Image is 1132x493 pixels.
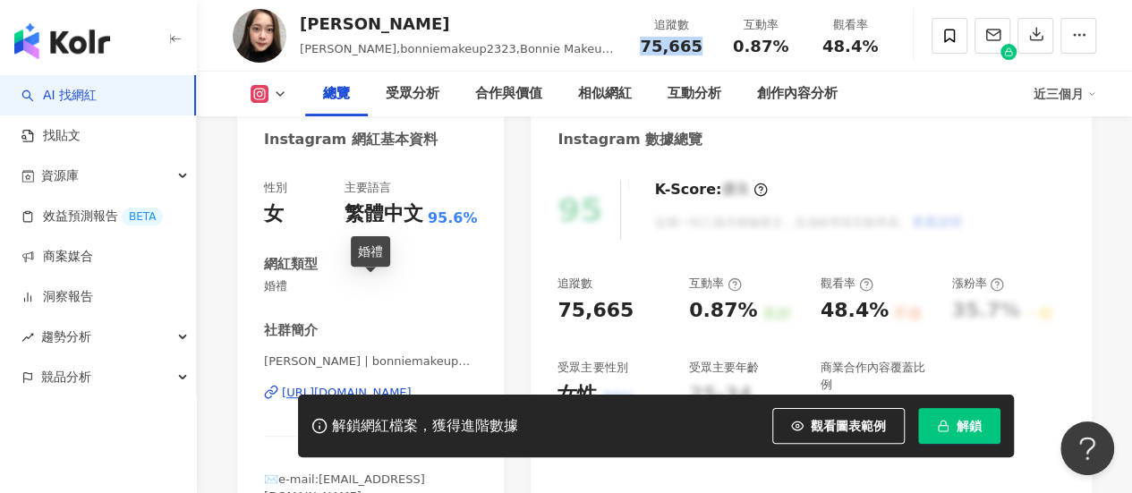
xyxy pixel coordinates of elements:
[264,321,318,340] div: 社群簡介
[264,385,477,401] a: [URL][DOMAIN_NAME]
[300,42,613,73] span: [PERSON_NAME],bonniemakeup2323,Bonnie Makeup Studio
[637,16,705,34] div: 追蹤數
[733,38,788,55] span: 0.87%
[816,16,884,34] div: 觀看率
[21,331,34,344] span: rise
[21,87,97,105] a: searchAI 找網紅
[41,156,79,196] span: 資源庫
[557,381,597,409] div: 女性
[821,360,934,392] div: 商業合作內容覆蓋比例
[557,130,702,149] div: Instagram 數據總覽
[21,127,81,145] a: 找貼文
[957,419,982,433] span: 解鎖
[475,83,542,105] div: 合作與價值
[951,276,1004,292] div: 漲粉率
[640,37,702,55] span: 75,665
[428,208,478,228] span: 95.6%
[264,200,284,228] div: 女
[323,83,350,105] div: 總覽
[41,317,91,357] span: 趨勢分析
[264,180,287,196] div: 性別
[233,9,286,63] img: KOL Avatar
[345,180,391,196] div: 主要語言
[689,297,757,325] div: 0.87%
[821,297,889,325] div: 48.4%
[689,276,742,292] div: 互動率
[1034,80,1096,108] div: 近三個月
[578,83,632,105] div: 相似網紅
[351,236,390,267] div: 婚禮
[345,200,423,228] div: 繁體中文
[811,419,886,433] span: 觀看圖表範例
[668,83,721,105] div: 互動分析
[41,357,91,397] span: 競品分析
[282,385,412,401] div: [URL][DOMAIN_NAME]
[264,353,477,370] span: [PERSON_NAME] | bonniemakeup2323
[21,208,163,225] a: 效益預測報告BETA
[727,16,795,34] div: 互動率
[654,180,768,200] div: K-Score :
[264,278,477,294] span: 婚禮
[21,248,93,266] a: 商案媒合
[332,417,518,436] div: 解鎖網紅檔案，獲得進階數據
[772,408,905,444] button: 觀看圖表範例
[757,83,838,105] div: 創作內容分析
[557,297,634,325] div: 75,665
[300,13,617,35] div: [PERSON_NAME]
[822,38,878,55] span: 48.4%
[557,276,592,292] div: 追蹤數
[918,408,1000,444] button: 解鎖
[264,255,318,274] div: 網紅類型
[689,360,759,376] div: 受眾主要年齡
[21,288,93,306] a: 洞察報告
[14,23,110,59] img: logo
[264,130,438,149] div: Instagram 網紅基本資料
[557,360,627,376] div: 受眾主要性別
[821,276,873,292] div: 觀看率
[386,83,439,105] div: 受眾分析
